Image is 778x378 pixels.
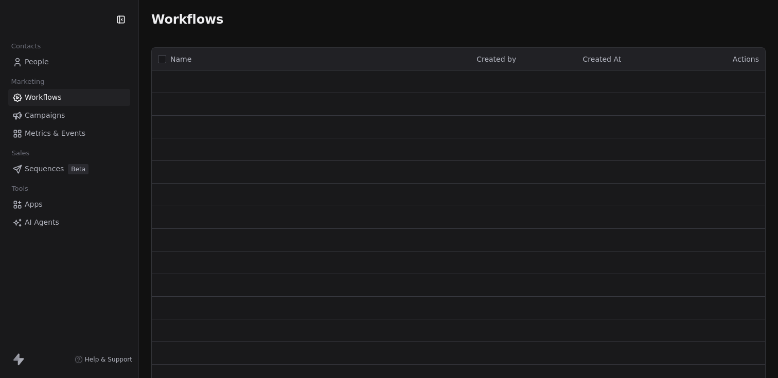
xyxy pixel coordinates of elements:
span: Workflows [25,92,62,103]
span: Campaigns [25,110,65,121]
span: Created by [476,55,516,63]
span: Actions [733,55,759,63]
span: People [25,57,49,67]
span: Apps [25,199,43,210]
a: Help & Support [75,355,132,364]
span: Name [170,54,191,65]
span: Contacts [7,39,45,54]
span: Workflows [151,12,223,27]
span: Marketing [7,74,49,89]
span: Beta [68,164,89,174]
span: AI Agents [25,217,59,228]
a: Metrics & Events [8,125,130,142]
a: AI Agents [8,214,130,231]
a: Workflows [8,89,130,106]
a: Campaigns [8,107,130,124]
span: Tools [7,181,32,196]
span: Help & Support [85,355,132,364]
span: Created At [583,55,622,63]
span: Sales [7,146,34,161]
a: SequencesBeta [8,160,130,177]
a: Apps [8,196,130,213]
span: Sequences [25,164,64,174]
a: People [8,53,130,70]
span: Metrics & Events [25,128,85,139]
